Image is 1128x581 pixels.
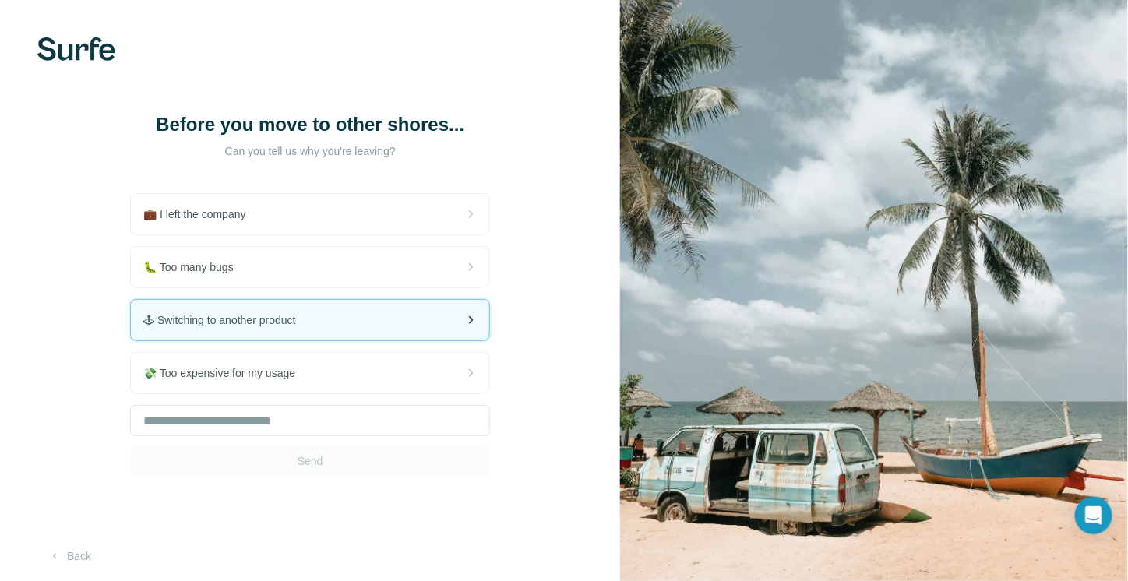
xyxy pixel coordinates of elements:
[154,143,466,159] p: Can you tell us why you're leaving?
[1075,497,1112,534] div: Open Intercom Messenger
[37,542,102,570] button: Back
[143,365,308,381] span: 💸 Too expensive for my usage
[143,312,308,328] span: 🕹 Switching to another product
[154,112,466,137] h1: Before you move to other shores...
[143,259,246,275] span: 🐛 Too many bugs
[37,37,115,61] img: Surfe's logo
[143,206,258,222] span: 💼 I left the company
